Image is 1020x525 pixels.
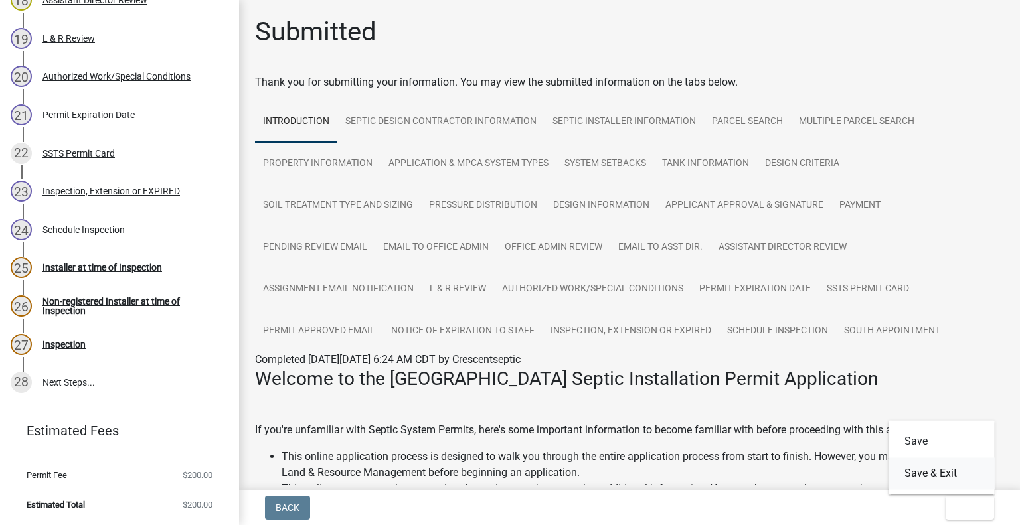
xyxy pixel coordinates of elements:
p: If you're unfamiliar with Septic System Permits, here's some important information to become fami... [255,422,1004,438]
div: Non-registered Installer at time of Inspection [42,297,218,315]
a: Office Admin Review [497,226,610,269]
div: 23 [11,181,32,202]
li: This online process can be stopped and saved at any time to gather additional information. You ca... [282,481,1004,512]
a: Pressure Distribution [421,185,545,227]
span: Exit [956,502,976,513]
a: Assignment Email Notification [255,268,422,311]
a: Introduction [255,101,337,143]
span: Permit Fee [27,471,67,479]
a: Multiple Parcel Search [791,101,922,143]
div: Exit [889,420,995,494]
a: Email to Asst Dir. [610,226,711,269]
div: 19 [11,28,32,49]
span: Completed [DATE][DATE] 6:24 AM CDT by Crescentseptic [255,353,521,366]
a: Tank Information [654,143,757,185]
a: Permit Expiration Date [691,268,819,311]
a: South Appointment [836,310,948,352]
div: Permit Expiration Date [42,110,135,119]
a: Design Criteria [757,143,847,185]
a: Email to Office Admin [375,226,497,269]
div: Thank you for submitting your information. You may view the submitted information on the tabs below. [255,74,1004,90]
a: Permit Approved Email [255,310,383,352]
div: 25 [11,257,32,278]
div: 24 [11,219,32,240]
button: Save [889,425,995,457]
div: 21 [11,104,32,125]
a: SSTS Permit Card [819,268,917,311]
span: Back [276,502,299,513]
div: SSTS Permit Card [42,149,115,158]
div: Authorized Work/Special Conditions [42,72,191,81]
a: Notice of Expiration to Staff [383,310,543,352]
div: Schedule Inspection [42,225,125,234]
a: Property Information [255,143,381,185]
a: Schedule Inspection [719,310,836,352]
a: Applicant Approval & Signature [657,185,831,227]
a: Design Information [545,185,657,227]
div: 20 [11,66,32,87]
h3: Welcome to the [GEOGRAPHIC_DATA] Septic Installation Permit Application [255,368,1004,390]
a: System Setbacks [556,143,654,185]
a: Assistant Director Review [711,226,855,269]
h1: Submitted [255,16,377,48]
span: Estimated Total [27,500,85,509]
div: Installer at time of Inspection [42,263,162,272]
div: 28 [11,372,32,393]
div: 27 [11,334,32,355]
button: Back [265,496,310,520]
button: Exit [946,496,994,520]
a: Payment [831,185,889,227]
a: Inspection, Extension or EXPIRED [543,310,719,352]
a: Parcel search [704,101,791,143]
a: Soil Treatment Type and Sizing [255,185,421,227]
div: Inspection [42,340,86,349]
a: Authorized Work/Special Conditions [494,268,691,311]
button: Save & Exit [889,457,995,489]
div: 26 [11,295,32,317]
span: $200.00 [183,500,212,509]
a: Application & MPCA System Types [381,143,556,185]
span: $200.00 [183,471,212,479]
a: L & R Review [422,268,494,311]
div: 22 [11,143,32,164]
li: This online application process is designed to walk you through the entire application process fr... [282,449,1004,481]
div: Inspection, Extension or EXPIRED [42,187,180,196]
div: L & R Review [42,34,95,43]
a: Septic Installer Information [545,101,704,143]
a: Septic Design Contractor Information [337,101,545,143]
a: Pending review Email [255,226,375,269]
a: Estimated Fees [11,417,218,444]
